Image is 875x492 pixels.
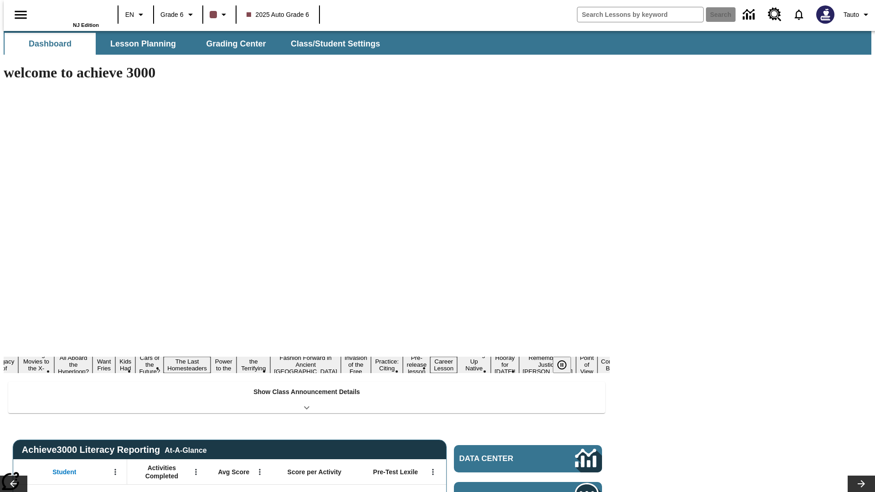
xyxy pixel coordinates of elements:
span: NJ Edition [73,22,99,28]
h1: welcome to achieve 3000 [4,64,610,81]
button: Slide 14 Career Lesson [430,357,457,373]
button: Slide 17 Remembering Justice O'Connor [519,353,576,376]
button: Slide 19 The Constitution's Balancing Act [597,350,641,380]
span: Student [52,468,76,476]
div: SubNavbar [4,33,388,55]
button: Lesson carousel, Next [848,476,875,492]
button: Slide 8 Solar Power to the People [211,350,237,380]
button: Slide 5 Dirty Jobs Kids Had To Do [115,343,135,387]
button: Class/Student Settings [283,33,387,55]
button: Profile/Settings [840,6,875,23]
button: Slide 9 Attack of the Terrifying Tomatoes [237,350,270,380]
button: Slide 6 Cars of the Future? [135,353,164,376]
span: Score per Activity [288,468,342,476]
button: Grading Center [190,33,282,55]
div: Show Class Announcement Details [8,382,605,413]
button: Slide 3 All Aboard the Hyperloop? [54,353,93,376]
span: Activities Completed [132,464,192,480]
a: Notifications [787,3,811,26]
button: Slide 15 Cooking Up Native Traditions [457,350,491,380]
button: Open Menu [426,465,440,479]
span: Data Center [459,454,545,463]
div: Home [40,3,99,28]
button: Open Menu [189,465,203,479]
button: Slide 7 The Last Homesteaders [164,357,211,373]
button: Grade: Grade 6, Select a grade [157,6,200,23]
button: Open Menu [253,465,267,479]
button: Slide 16 Hooray for Constitution Day! [491,353,519,376]
a: Resource Center, Will open in new tab [762,2,787,27]
button: Slide 10 Fashion Forward in Ancient Rome [270,353,341,376]
p: Show Class Announcement Details [253,387,360,397]
div: Pause [553,357,580,373]
button: Class color is dark brown. Change class color [206,6,233,23]
button: Slide 13 Pre-release lesson [403,353,430,376]
button: Slide 11 The Invasion of the Free CD [341,346,371,383]
button: Open Menu [108,465,122,479]
a: Data Center [454,445,602,472]
span: Tauto [844,10,859,20]
input: search field [577,7,703,22]
a: Home [40,4,99,22]
span: 2025 Auto Grade 6 [247,10,309,20]
span: EN [125,10,134,20]
div: At-A-Glance [165,445,206,455]
button: Lesson Planning [98,33,189,55]
a: Data Center [737,2,762,27]
button: Select a new avatar [811,3,840,26]
span: Avg Score [218,468,249,476]
button: Dashboard [5,33,96,55]
button: Pause [553,357,571,373]
span: Achieve3000 Literacy Reporting [22,445,207,455]
button: Slide 18 Point of View [576,353,597,376]
button: Language: EN, Select a language [121,6,150,23]
button: Slide 2 Taking Movies to the X-Dimension [18,350,54,380]
span: Pre-Test Lexile [373,468,418,476]
button: Slide 4 Do You Want Fries With That? [93,343,115,387]
button: Open side menu [7,1,34,28]
button: Slide 12 Mixed Practice: Citing Evidence [371,350,403,380]
div: SubNavbar [4,31,871,55]
img: Avatar [816,5,834,24]
span: Grade 6 [160,10,184,20]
